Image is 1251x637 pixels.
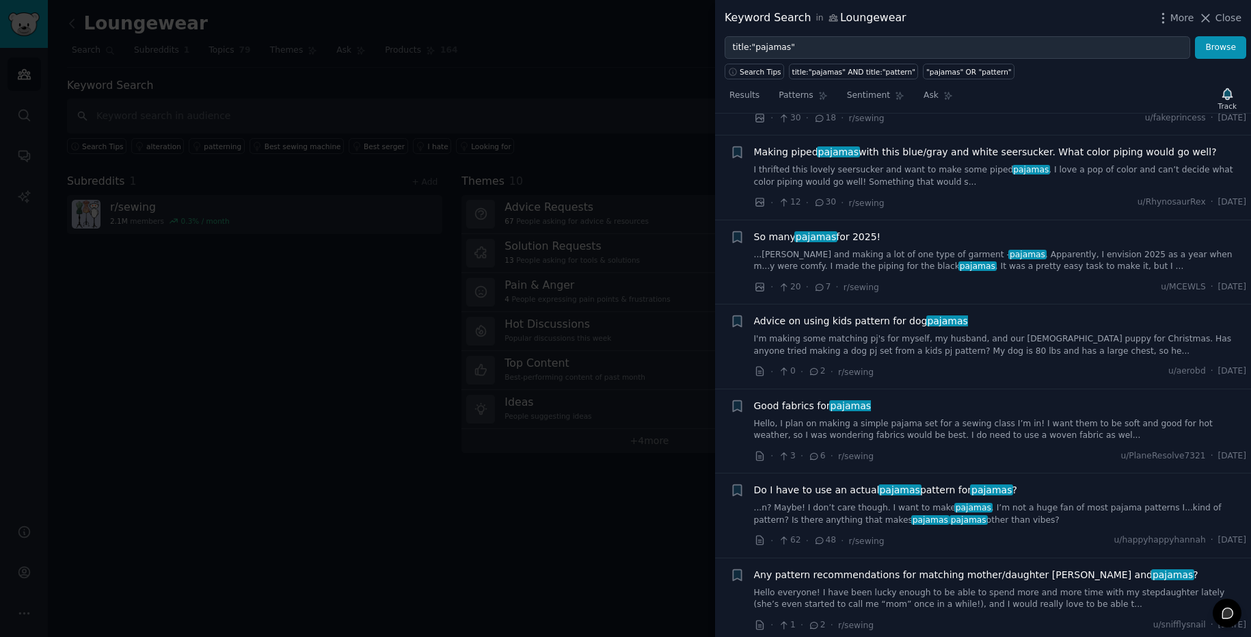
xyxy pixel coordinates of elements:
span: · [770,280,773,294]
span: · [770,111,773,125]
span: · [831,618,833,632]
div: Track [1218,101,1237,111]
span: 30 [813,196,836,209]
span: · [806,280,809,294]
span: · [801,618,803,632]
span: · [831,365,833,379]
a: Any pattern recommendations for matching mother/daughter [PERSON_NAME] andpajamas? [754,568,1198,582]
span: · [770,449,773,463]
a: Making pipedpajamaswith this blue/gray and white seersucker. What color piping would go well? [754,145,1217,159]
a: Sentiment [842,85,909,113]
a: So manypajamasfor 2025! [754,230,881,244]
div: title:"pajamas" AND title:"pattern" [792,67,915,77]
div: "pajamas" OR "pattern" [926,67,1012,77]
span: u/snifflysnail [1153,619,1206,632]
span: · [841,196,844,210]
button: More [1156,11,1194,25]
span: u/fakeprincess [1145,112,1206,125]
span: u/MCEWLS [1161,281,1205,294]
span: 2 [808,365,825,378]
span: u/RhynosaurRex [1138,196,1206,209]
span: · [1211,619,1213,632]
span: · [770,618,773,632]
span: [DATE] [1218,450,1246,463]
span: 6 [808,450,825,463]
span: [DATE] [1218,365,1246,378]
button: Browse [1195,36,1246,60]
span: · [1211,365,1213,378]
span: · [1211,196,1213,209]
span: [DATE] [1218,619,1246,632]
span: · [1211,534,1213,547]
span: [DATE] [1218,112,1246,125]
span: · [831,449,833,463]
a: Advice on using kids pattern for dogpajamas [754,314,968,328]
span: pajamas [1012,165,1051,174]
span: u/happyhappyhannah [1114,534,1206,547]
a: I'm making some matching pj's for myself, my husband, and our [DEMOGRAPHIC_DATA] puppy for Christ... [754,333,1247,357]
button: Close [1198,11,1241,25]
span: · [770,196,773,210]
span: r/sewing [838,452,874,461]
a: ...[PERSON_NAME] and making a lot of one type of garment -pajamas. Apparently, I envision 2025 as... [754,249,1247,273]
span: · [770,365,773,379]
span: pajamas [911,515,950,525]
button: Track [1213,84,1241,113]
span: pajamas [958,261,997,271]
a: Patterns [774,85,832,113]
a: I thrifted this lovely seersucker and want to make some pipedpajamas. I love a pop of color and c... [754,164,1247,188]
span: · [1211,450,1213,463]
span: 18 [813,112,836,125]
span: 1 [778,619,795,632]
span: 7 [813,281,831,294]
span: pajamas [950,515,988,525]
span: r/sewing [838,621,874,630]
span: · [1211,112,1213,125]
span: r/sewing [849,536,885,546]
span: Ask [924,90,939,102]
span: 62 [778,534,801,547]
span: So many for 2025! [754,230,881,244]
span: More [1170,11,1194,25]
span: · [806,534,809,548]
span: Good fabrics for [754,399,872,413]
span: pajamas [954,503,993,512]
span: · [841,111,844,125]
span: [DATE] [1218,534,1246,547]
span: 0 [778,365,795,378]
span: pajamas [817,146,860,157]
span: r/sewing [849,198,885,208]
span: Advice on using kids pattern for dog [754,314,968,328]
span: [DATE] [1218,196,1246,209]
span: · [801,449,803,463]
span: 3 [778,450,795,463]
input: Try a keyword related to your business [725,36,1190,60]
span: · [801,365,803,379]
span: · [806,111,809,125]
span: 30 [778,112,801,125]
span: Sentiment [847,90,890,102]
span: Do I have to use an actual pattern for ? [754,483,1017,497]
a: "pajamas" OR "pattern" [923,64,1014,79]
a: ...n? Maybe! I don’t care though. I want to makepajamas. I’m not a huge fan of most pajama patter... [754,502,1247,526]
span: 48 [813,534,836,547]
span: Close [1215,11,1241,25]
span: pajamas [1151,569,1194,580]
span: · [835,280,838,294]
span: Making piped with this blue/gray and white seersucker. What color piping would go well? [754,145,1217,159]
a: Ask [919,85,958,113]
span: Patterns [779,90,813,102]
span: 2 [808,619,825,632]
span: 20 [778,281,801,294]
span: pajamas [970,484,1013,495]
span: · [806,196,809,210]
span: r/sewing [838,367,874,377]
button: Search Tips [725,64,784,79]
a: title:"pajamas" AND title:"pattern" [789,64,918,79]
span: pajamas [1008,250,1047,259]
span: [DATE] [1218,281,1246,294]
span: r/sewing [844,283,879,292]
span: 12 [778,196,801,209]
a: Good fabrics forpajamas [754,399,872,413]
a: Do I have to use an actualpajamaspattern forpajamas? [754,483,1017,497]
